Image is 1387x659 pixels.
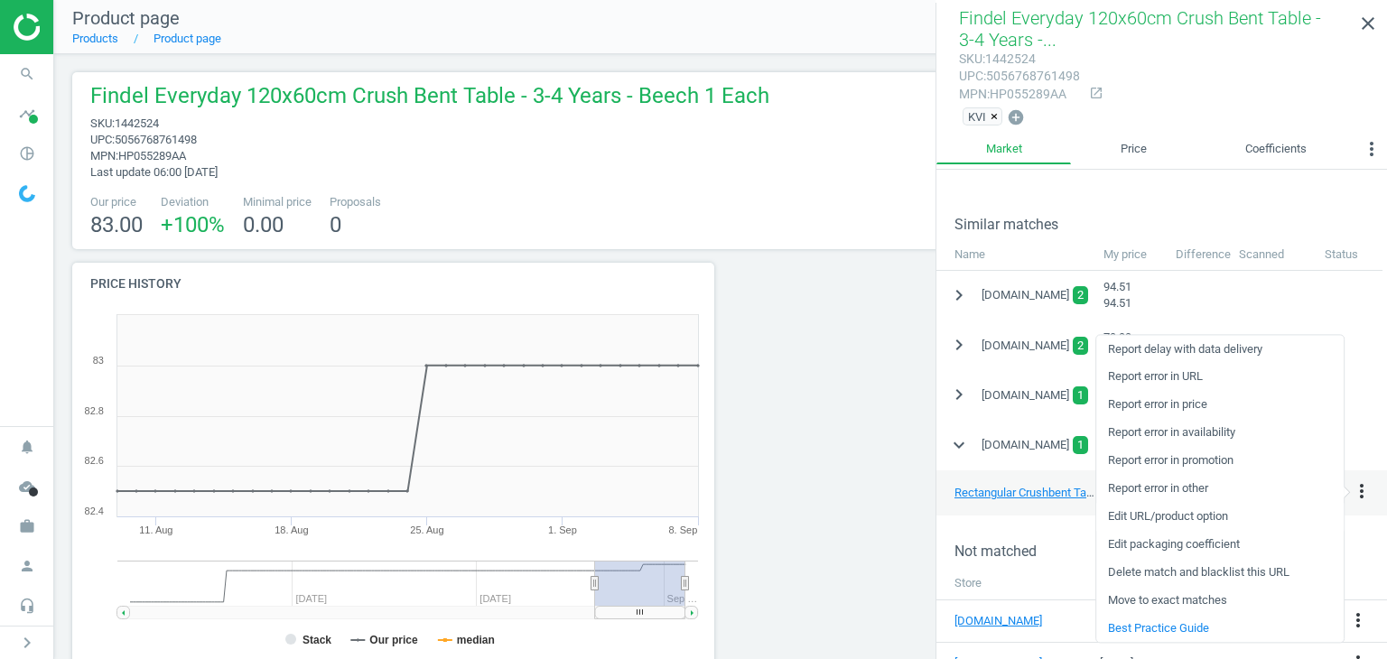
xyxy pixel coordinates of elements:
span: 5056768761498 [115,133,197,146]
span: sku : [90,116,115,130]
button: chevron_right [943,329,975,362]
i: chevron_right [948,284,970,306]
button: × [991,108,1001,125]
a: Price [1071,134,1196,164]
a: Report error in other [1096,475,1344,503]
span: sku [959,51,982,66]
tspan: 18. Aug [275,524,308,535]
div: My price [1094,237,1167,271]
span: [DOMAIN_NAME] [982,287,1069,303]
i: expand_more [948,434,970,456]
span: 1 [1077,386,1084,404]
h3: Similar matches [954,216,1387,233]
span: [DOMAIN_NAME] [982,387,1069,404]
tspan: Sep … [667,593,698,604]
span: upc : [90,133,115,146]
i: person [10,549,44,583]
a: Edit packaging coefficient [1096,531,1344,559]
i: more_vert [1347,609,1369,631]
button: expand_more [943,429,975,462]
a: Report error in price [1096,391,1344,419]
i: pie_chart_outlined [10,136,44,171]
div: : 1442524 [959,51,1080,68]
img: wGWNvw8QSZomAAAAABJRU5ErkJggg== [19,185,35,202]
i: search [10,57,44,91]
i: cloud_done [10,469,44,504]
span: 94.51 94.51 [1103,280,1131,310]
div: Scanned [1230,237,1316,271]
div: Name [936,237,1094,271]
a: [DOMAIN_NAME] [954,613,1063,629]
span: HP055289AA [118,149,186,162]
span: 0.00 [243,212,284,237]
text: 82.8 [85,405,104,416]
i: work [10,509,44,543]
span: Findel Everyday 120x60cm Crush Bent Table - 3-4 Years - Beech 1 Each [90,81,769,116]
th: Store [936,566,1091,600]
tspan: Our price [369,634,418,646]
a: Edit URL/product option [1096,503,1344,531]
span: 1442524 [115,116,159,130]
span: mpn [959,87,987,101]
i: notifications [10,430,44,464]
a: Report error in promotion [1096,447,1344,475]
i: add_circle [1007,108,1025,126]
text: 82.4 [85,506,104,516]
a: Product page [154,32,221,45]
tspan: Stack [303,634,331,646]
a: Delete match and blacklist this URL [1096,559,1344,587]
a: Report error in URL [1096,363,1344,391]
span: 79.99 89.99 [1103,330,1131,360]
a: Products [72,32,118,45]
div: Status [1316,237,1382,271]
button: more_vert [1356,134,1387,170]
span: upc [959,69,983,83]
span: Deviation [161,194,225,210]
i: timeline [10,97,44,131]
span: Findel Everyday 120x60cm Crush Bent Table - 3-4 Years -... [959,7,1321,51]
div: : 5056768761498 [959,68,1080,85]
i: chevron_right [16,632,38,654]
i: more_vert [1361,138,1382,160]
span: 2 [1077,286,1084,304]
button: chevron_right [5,631,50,654]
i: headset_mic [10,589,44,623]
span: KVI [968,108,986,125]
button: more_vert [1351,480,1373,504]
a: Move to exact matches [1096,587,1344,615]
span: Minimal price [243,194,312,210]
span: Our price [90,194,143,210]
img: ajHJNr6hYgQAAAAASUVORK5CYII= [14,14,142,41]
a: Best Practice Guide [1096,615,1344,643]
div: : HP055289AA [959,86,1080,103]
tspan: median [457,634,495,646]
i: more_vert [1351,480,1373,502]
span: [DOMAIN_NAME] [982,338,1069,354]
span: Product page [72,7,180,29]
span: +100 % [161,212,225,237]
button: chevron_right [943,279,975,312]
tspan: 1. Sep [548,524,577,535]
tspan: 25. Aug [410,524,443,535]
span: Proposals [330,194,381,210]
div: Difference [1167,237,1230,271]
button: chevron_right [943,378,975,412]
span: 2 [1077,337,1084,355]
i: close [1357,13,1379,34]
a: Report error in availability [1096,419,1344,447]
tspan: 8. Sep [669,524,698,535]
i: chevron_right [948,334,970,356]
span: 0 [330,212,341,237]
text: 83 [93,355,104,366]
tspan: 11. Aug [139,524,172,535]
h3: Not matched [954,543,1387,560]
text: 82.6 [85,455,104,466]
a: open_in_new [1080,86,1103,102]
a: Report delay with data delivery [1096,335,1344,363]
i: open_in_new [1089,86,1103,100]
button: more_vert [1347,609,1369,633]
span: 1 [1077,436,1084,454]
button: add_circle [1006,107,1026,128]
span: Last update 06:00 [DATE] [90,165,218,179]
i: chevron_right [948,384,970,405]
